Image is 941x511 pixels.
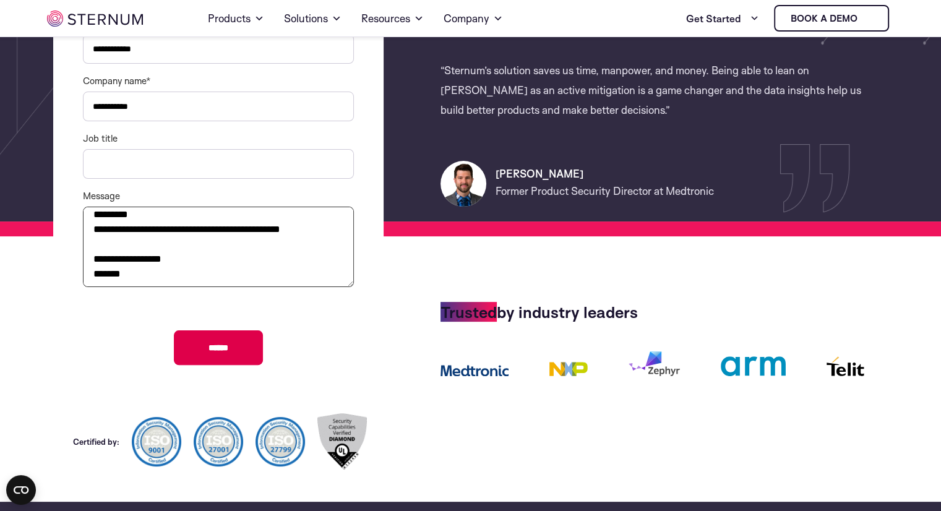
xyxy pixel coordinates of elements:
span: Job title [83,132,118,144]
h3: [PERSON_NAME] [496,166,882,181]
a: Products [208,1,264,36]
a: Solutions [284,1,342,36]
a: Company [444,1,503,36]
img: medtronic [440,359,509,376]
img: nxp [549,356,588,376]
span: Trusted [440,302,497,322]
p: “Sternum’s solution saves us time, manpower, and money. Being able to lean on [PERSON_NAME] as an... [440,61,882,120]
img: sternum iot [862,14,872,24]
a: Book a demo [774,5,889,32]
img: sternum iot [47,11,143,27]
img: zephyr logo [629,351,680,376]
span: Company name [83,75,146,87]
p: Former Product Security Director at Medtronic [496,181,882,201]
h4: by industry leaders [440,304,882,319]
img: ARM_logo [721,356,786,376]
a: Resources [361,1,424,36]
h2: Certified by: [70,438,119,445]
img: telit [827,356,864,376]
span: Message [83,190,120,202]
button: Open CMP widget [6,475,36,505]
a: Get Started [686,6,759,31]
